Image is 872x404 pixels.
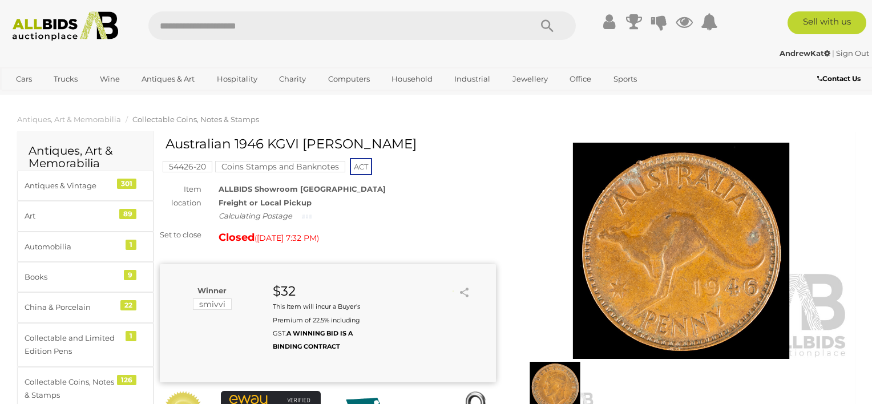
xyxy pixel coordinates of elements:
li: Unwatch this item [443,285,454,297]
div: Books [25,270,119,284]
div: 9 [124,270,136,280]
a: Books 9 [17,262,154,292]
strong: ALLBIDS Showroom [GEOGRAPHIC_DATA] [219,184,386,193]
a: Computers [321,70,377,88]
b: Winner [197,286,227,295]
a: Jewellery [505,70,555,88]
a: China & Porcelain 22 [17,292,154,322]
div: 126 [117,375,136,385]
div: Automobilia [25,240,119,253]
strong: Freight or Local Pickup [219,198,312,207]
a: Trucks [46,70,85,88]
i: Calculating Postage [219,211,292,220]
a: Sell with us [788,11,866,34]
div: Collectable Coins, Notes & Stamps [25,375,119,402]
span: ACT [350,158,372,175]
a: Coins Stamps and Banknotes [215,162,345,171]
div: Set to close [151,228,210,241]
a: Art 89 [17,201,154,231]
a: Wine [92,70,127,88]
a: Office [562,70,599,88]
img: Australian 1946 KGVI Penny [513,143,849,359]
div: Item location [151,183,210,209]
div: China & Porcelain [25,301,119,314]
img: small-loading.gif [302,213,312,220]
h2: Antiques, Art & Memorabilia [29,144,142,169]
a: Automobilia 1 [17,232,154,262]
h1: Australian 1946 KGVI [PERSON_NAME] [165,137,493,151]
a: Industrial [447,70,498,88]
strong: Closed [219,231,255,244]
mark: Coins Stamps and Banknotes [215,161,345,172]
button: Search [519,11,576,40]
div: 1 [126,240,136,250]
span: ( ) [255,233,319,243]
strong: AndrewKat [780,49,830,58]
b: A WINNING BID IS A BINDING CONTRACT [273,329,353,350]
div: 89 [119,209,136,219]
a: Antiques & Art [134,70,202,88]
a: Collectable Coins, Notes & Stamps [132,115,259,124]
a: Charity [272,70,313,88]
img: Allbids.com.au [6,11,124,41]
strong: $32 [273,283,296,299]
span: | [832,49,834,58]
div: Antiques & Vintage [25,179,119,192]
a: Antiques & Vintage 301 [17,171,154,201]
a: Antiques, Art & Memorabilia [17,115,121,124]
div: 301 [117,179,136,189]
a: Cars [9,70,39,88]
span: [DATE] 7:32 PM [257,233,317,243]
div: 22 [120,300,136,310]
a: Contact Us [817,72,863,85]
small: This Item will incur a Buyer's Premium of 22.5% including GST. [273,302,360,350]
b: Contact Us [817,74,861,83]
a: [GEOGRAPHIC_DATA] [9,89,104,108]
div: 1 [126,331,136,341]
a: Hospitality [209,70,265,88]
div: Art [25,209,119,223]
mark: 54426-20 [163,161,212,172]
mark: smivvi [193,298,232,310]
a: Sign Out [836,49,869,58]
a: Collectable and Limited Edition Pens 1 [17,323,154,367]
a: Sports [606,70,644,88]
a: AndrewKat [780,49,832,58]
a: Household [384,70,440,88]
a: 54426-20 [163,162,212,171]
div: Collectable and Limited Edition Pens [25,332,119,358]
